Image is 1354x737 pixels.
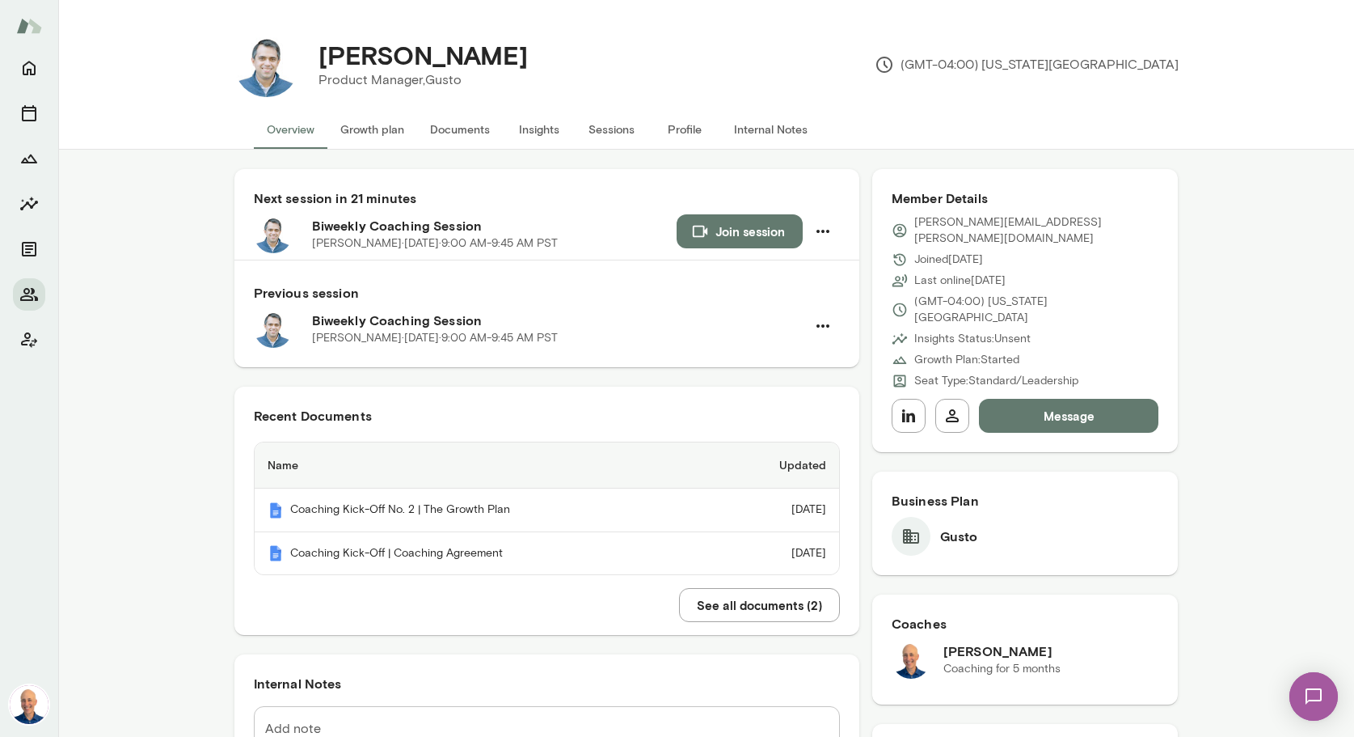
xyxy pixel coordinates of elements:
[16,11,42,41] img: Mento
[914,273,1006,289] p: Last online [DATE]
[892,640,930,679] img: Mark Lazen
[254,283,840,303] h6: Previous session
[979,399,1159,433] button: Message
[679,588,840,622] button: See all documents (2)
[254,406,840,426] h6: Recent Documents
[254,674,840,693] h6: Internal Notes
[318,70,528,90] p: Product Manager, Gusto
[13,188,45,220] button: Insights
[318,40,528,70] h4: [PERSON_NAME]
[254,110,327,149] button: Overview
[268,545,284,561] img: Mento
[914,294,1159,326] p: (GMT-04:00) [US_STATE][GEOGRAPHIC_DATA]
[254,188,840,208] h6: Next session in 21 minutes
[914,214,1159,247] p: [PERSON_NAME][EMAIL_ADDRESS][PERSON_NAME][DOMAIN_NAME]
[312,235,558,252] p: [PERSON_NAME] · [DATE] · 9:00 AM-9:45 AM PST
[715,489,839,532] td: [DATE]
[10,685,49,724] img: Mark Lazen
[417,110,503,149] button: Documents
[13,324,45,356] button: Client app
[234,32,299,97] img: Eric Jester
[312,330,558,346] p: [PERSON_NAME] · [DATE] · 9:00 AM-9:45 AM PST
[503,110,576,149] button: Insights
[312,216,677,235] h6: Biweekly Coaching Session
[892,188,1159,208] h6: Member Details
[875,55,1179,74] p: (GMT-04:00) [US_STATE][GEOGRAPHIC_DATA]
[268,502,284,519] img: Mento
[312,311,806,330] h6: Biweekly Coaching Session
[255,443,715,489] th: Name
[914,352,1019,368] p: Growth Plan: Started
[914,373,1078,389] p: Seat Type: Standard/Leadership
[940,527,978,546] h6: Gusto
[715,443,839,489] th: Updated
[13,142,45,175] button: Growth Plan
[13,97,45,129] button: Sessions
[715,532,839,575] td: [DATE]
[13,278,45,311] button: Members
[255,489,715,532] th: Coaching Kick-Off No. 2 | The Growth Plan
[892,491,1159,510] h6: Business Plan
[327,110,417,149] button: Growth plan
[576,110,648,149] button: Sessions
[648,110,721,149] button: Profile
[13,52,45,84] button: Home
[255,532,715,575] th: Coaching Kick-Off | Coaching Agreement
[914,331,1031,347] p: Insights Status: Unsent
[721,110,820,149] button: Internal Notes
[13,233,45,265] button: Documents
[943,642,1061,661] h6: [PERSON_NAME]
[892,614,1159,633] h6: Coaches
[943,661,1061,677] p: Coaching for 5 months
[677,214,803,248] button: Join session
[914,252,983,268] p: Joined [DATE]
